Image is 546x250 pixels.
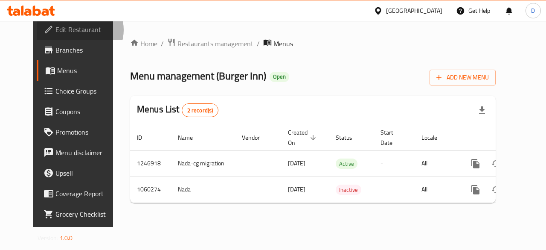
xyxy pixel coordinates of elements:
td: - [374,176,415,203]
span: Locale [421,132,448,143]
td: All [415,176,459,203]
span: Upsell [55,168,118,178]
span: Active [336,159,357,169]
span: D [531,6,535,15]
a: Choice Groups [37,81,125,101]
span: Version: [38,232,58,244]
span: Created On [288,127,319,148]
span: ID [137,132,153,143]
li: / [257,38,260,49]
a: Home [130,38,157,49]
button: more [465,153,486,174]
td: 1246918 [130,150,171,176]
div: Active [336,159,357,169]
span: Menu management ( Burger Inn ) [130,66,266,85]
span: Restaurants management [177,38,253,49]
button: Change Status [486,153,506,174]
span: Status [336,132,363,143]
a: Promotions [37,122,125,142]
h2: Menus List [137,103,218,117]
span: [DATE] [288,184,305,195]
div: Open [270,72,289,82]
span: Start Date [380,127,404,148]
button: Add New Menu [430,70,496,85]
td: All [415,150,459,176]
span: Coupons [55,106,118,117]
td: - [374,150,415,176]
span: Open [270,73,289,80]
button: more [465,179,486,200]
a: Coverage Report [37,183,125,204]
a: Coupons [37,101,125,122]
a: Edit Restaurant [37,19,125,40]
a: Menus [37,60,125,81]
span: Add New Menu [436,72,489,83]
li: / [161,38,164,49]
td: 1060274 [130,176,171,203]
nav: breadcrumb [130,38,496,49]
span: Menu disclaimer [55,147,118,158]
span: Edit Restaurant [55,24,118,35]
span: Menus [57,65,118,76]
span: Coverage Report [55,188,118,199]
button: Change Status [486,179,506,200]
div: [GEOGRAPHIC_DATA] [386,6,442,15]
span: Branches [55,45,118,55]
td: Nada [171,176,235,203]
span: 1.0.0 [60,232,73,244]
a: Menu disclaimer [37,142,125,163]
span: Grocery Checklist [55,209,118,219]
a: Branches [37,40,125,60]
a: Upsell [37,163,125,183]
span: Promotions [55,127,118,137]
div: Export file [472,100,492,121]
span: Vendor [242,132,271,143]
a: Restaurants management [167,38,253,49]
span: Choice Groups [55,86,118,96]
span: Name [178,132,204,143]
span: Inactive [336,185,361,195]
span: [DATE] [288,158,305,169]
a: Grocery Checklist [37,204,125,224]
span: 2 record(s) [182,106,218,115]
span: Menus [273,38,293,49]
td: Nada-cg migration [171,150,235,176]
